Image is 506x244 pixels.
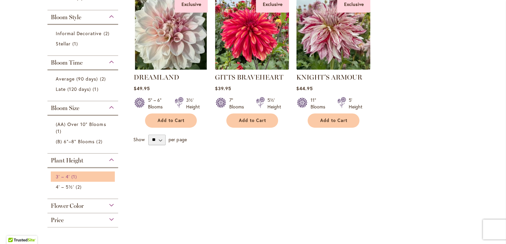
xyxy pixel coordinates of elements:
[226,113,278,128] button: Add to Cart
[76,183,83,190] span: 2
[169,136,186,142] span: per page
[56,40,112,47] a: Stellar 1
[320,118,347,123] span: Add to Cart
[308,113,359,128] button: Add to Cart
[239,118,266,123] span: Add to Cart
[134,73,179,81] a: DREAMLAND
[56,76,98,82] span: Average (90 days)
[267,97,281,110] div: 5½' Height
[215,85,231,91] span: $39.95
[104,30,111,37] span: 2
[56,40,71,47] span: Stellar
[158,118,185,123] span: Add to Cart
[72,40,80,47] span: 1
[215,73,283,81] a: GITTS BRAVEHEART
[51,157,83,164] span: Plant Height
[5,220,24,239] iframe: Launch Accessibility Center
[349,97,362,110] div: 5' Height
[100,75,107,82] span: 2
[186,97,200,110] div: 3½' Height
[296,65,370,71] a: KNIGHTS ARMOUR Exclusive
[56,184,74,190] span: 4' – 5½'
[134,65,208,71] a: DREAMLAND Exclusive
[296,73,362,81] a: KNIGHT'S ARMOUR
[229,97,248,110] div: 7" Blooms
[296,85,313,91] span: $44.95
[56,121,106,127] span: (AA) Over 10" Blooms
[145,113,197,128] button: Add to Cart
[56,30,112,37] a: Informal Decorative 2
[56,86,112,92] a: Late (120 days) 1
[56,75,112,82] a: Average (90 days) 2
[133,136,145,142] span: Show
[56,173,112,180] a: 3' – 4' 1
[51,202,84,210] span: Flower Color
[215,65,289,71] a: GITTS BRAVEHEART Exclusive
[311,97,329,110] div: 11" Blooms
[96,138,104,145] span: 2
[56,138,112,145] a: (B) 6"–8" Blooms 2
[148,97,167,110] div: 5" – 6" Blooms
[56,30,102,36] span: Informal Decorative
[51,59,83,66] span: Bloom Time
[71,173,79,180] span: 1
[56,183,112,190] a: 4' – 5½' 2
[56,138,95,145] span: (B) 6"–8" Blooms
[51,104,79,112] span: Bloom Size
[51,14,81,21] span: Bloom Style
[56,173,70,180] span: 3' – 4'
[56,128,63,135] span: 1
[134,85,150,91] span: $49.95
[56,86,91,92] span: Late (120 days)
[56,121,112,135] a: (AA) Over 10" Blooms 1
[51,216,64,224] span: Price
[93,86,100,92] span: 1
